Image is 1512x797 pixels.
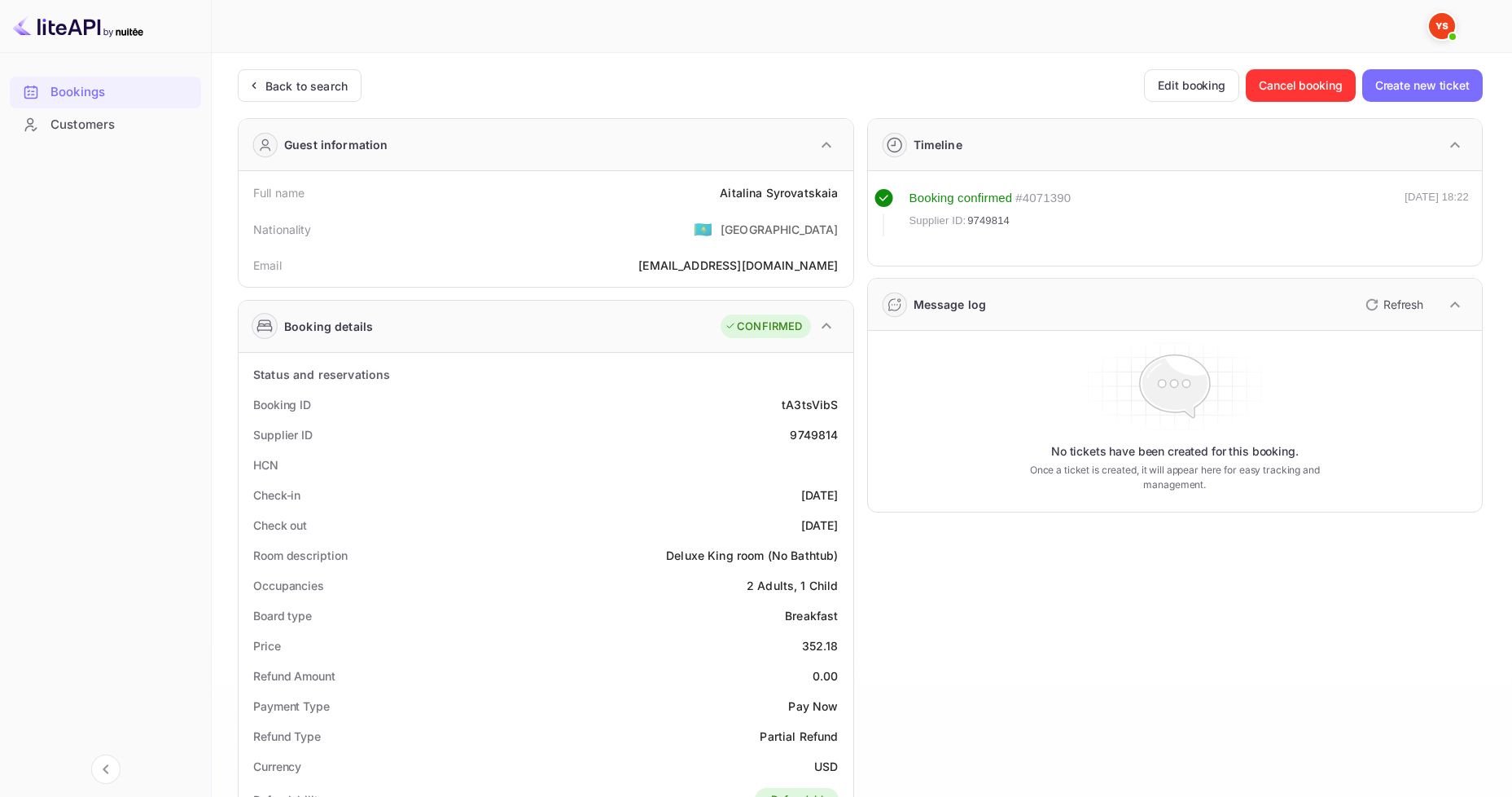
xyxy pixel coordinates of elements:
[253,517,307,534] div: Check out
[253,456,278,473] div: HCN
[253,577,324,594] div: Occupancies
[725,319,802,335] div: CONFIRMED
[694,214,712,244] span: United States
[253,221,312,238] div: Nationality
[802,637,839,654] div: 352.18
[253,607,312,624] div: Board type
[253,257,282,274] div: Email
[1051,443,1299,460] p: No tickets have been created for this booking.
[788,698,838,715] div: Pay Now
[1010,463,1340,492] p: Once a ticket is created, it will appear here for easy tracking and management.
[1246,69,1356,102] button: Cancel booking
[253,426,313,443] div: Supplier ID
[814,758,838,775] div: USD
[1362,69,1483,102] button: Create new ticket
[265,77,348,95] div: Back to search
[10,109,201,139] a: Customers
[801,517,839,534] div: [DATE]
[790,426,838,443] div: 9749814
[91,755,121,784] button: Collapse navigation
[813,667,839,685] div: 0.00
[638,257,838,274] div: [EMAIL_ADDRESS][DOMAIN_NAME]
[253,698,330,715] div: Payment Type
[253,758,301,775] div: Currency
[253,637,281,654] div: Price
[1356,292,1430,318] button: Refresh
[1383,296,1423,313] p: Refresh
[253,667,335,685] div: Refund Amount
[253,396,311,413] div: Booking ID
[914,296,987,313] div: Message log
[1405,189,1469,236] div: [DATE] 18:22
[253,487,300,504] div: Check-in
[1429,13,1455,39] img: Yandex Support
[1015,189,1071,208] div: # 4071390
[253,184,305,201] div: Full name
[747,577,839,594] div: 2 Adults, 1 Child
[10,77,201,107] a: Bookings
[10,77,201,108] div: Bookings
[909,213,966,229] span: Supplier ID:
[13,13,143,39] img: LiteAPI logo
[909,189,1013,208] div: Booking confirmed
[10,109,201,141] div: Customers
[801,487,839,504] div: [DATE]
[785,607,838,624] div: Breakfast
[782,396,838,413] div: tA3tsVibS
[914,136,962,153] div: Timeline
[253,547,347,564] div: Room description
[967,213,1010,229] span: 9749814
[253,366,390,383] div: Status and reservations
[760,728,838,745] div: Partial Refund
[253,728,321,745] div: Refund Type
[284,136,388,153] div: Guest information
[1144,69,1239,102] button: Edit booking
[50,116,193,134] div: Customers
[284,318,373,335] div: Booking details
[720,184,838,201] div: Aitalina Syrovatskaia
[50,83,193,102] div: Bookings
[666,547,838,564] div: Deluxe King room (No Bathtub)
[721,221,839,238] div: [GEOGRAPHIC_DATA]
